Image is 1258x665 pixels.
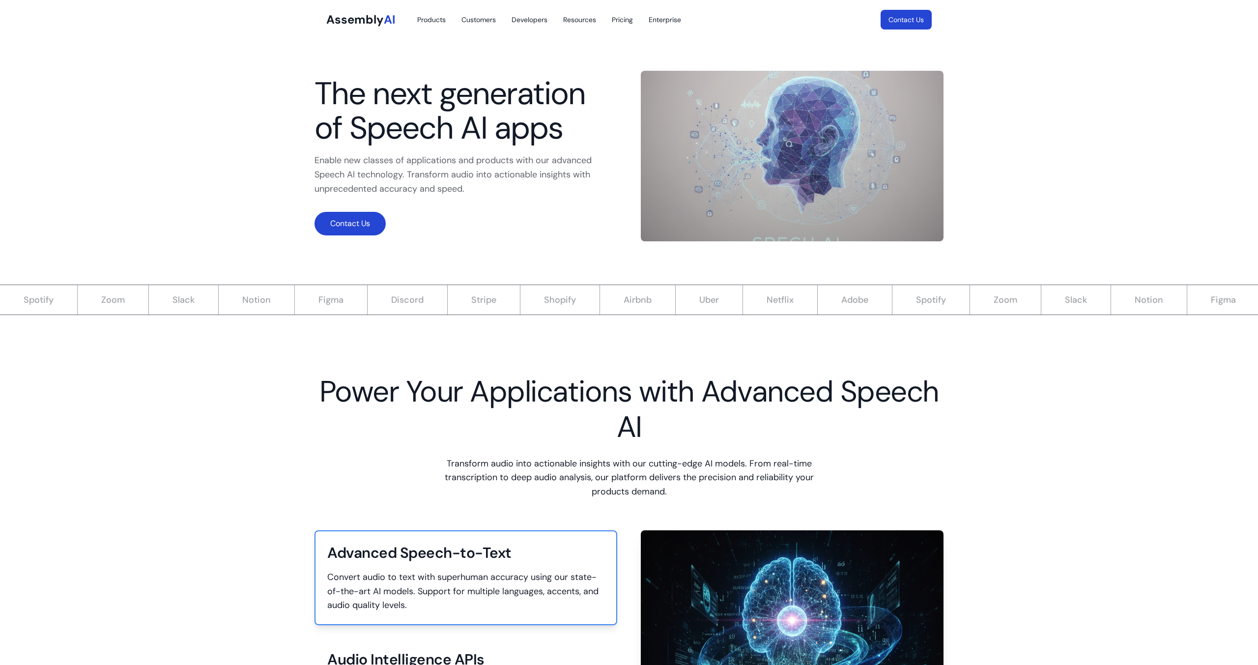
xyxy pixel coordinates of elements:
[881,10,932,29] a: Contact Us
[742,285,816,315] div: Netflix
[446,285,519,315] div: Stripe
[327,570,604,612] p: Convert audio to text with superhuman accuracy using our state-of-the-art AI models. Support for ...
[326,12,396,28] a: AssemblyAI
[891,285,969,315] div: Spotify
[674,285,742,315] div: Uber
[606,11,639,29] a: Pricing
[314,153,617,196] p: Enable new classes of applications and products with our advanced Speech AI technology. Transform...
[326,12,384,27] span: Assembly
[314,212,386,235] button: Contact Us
[411,11,452,29] a: Products
[456,11,502,29] a: Customers
[366,285,446,315] div: Discord
[147,285,217,315] div: Slack
[314,77,617,146] h1: The next generation of Speech AI apps
[506,11,553,29] a: Developers
[643,11,687,29] a: Enterprise
[440,457,818,499] p: Transform audio into actionable insights with our cutting-edge AI models. From real-time transcri...
[327,543,604,562] h3: Advanced Speech-to-Text
[384,12,396,27] span: AI
[1110,285,1186,315] div: Notion
[557,11,602,29] a: Resources
[217,285,293,315] div: Notion
[969,285,1040,315] div: Zoom
[816,285,891,315] div: Adobe
[599,285,674,315] div: Airbnb
[519,285,599,315] div: Shopify
[314,374,943,445] h2: Power Your Applications with Advanced Speech AI
[641,71,943,241] img: AssemblyAI Speech AI technology visualization
[1040,285,1110,315] div: Slack
[293,285,366,315] div: Figma
[76,285,147,315] div: Zoom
